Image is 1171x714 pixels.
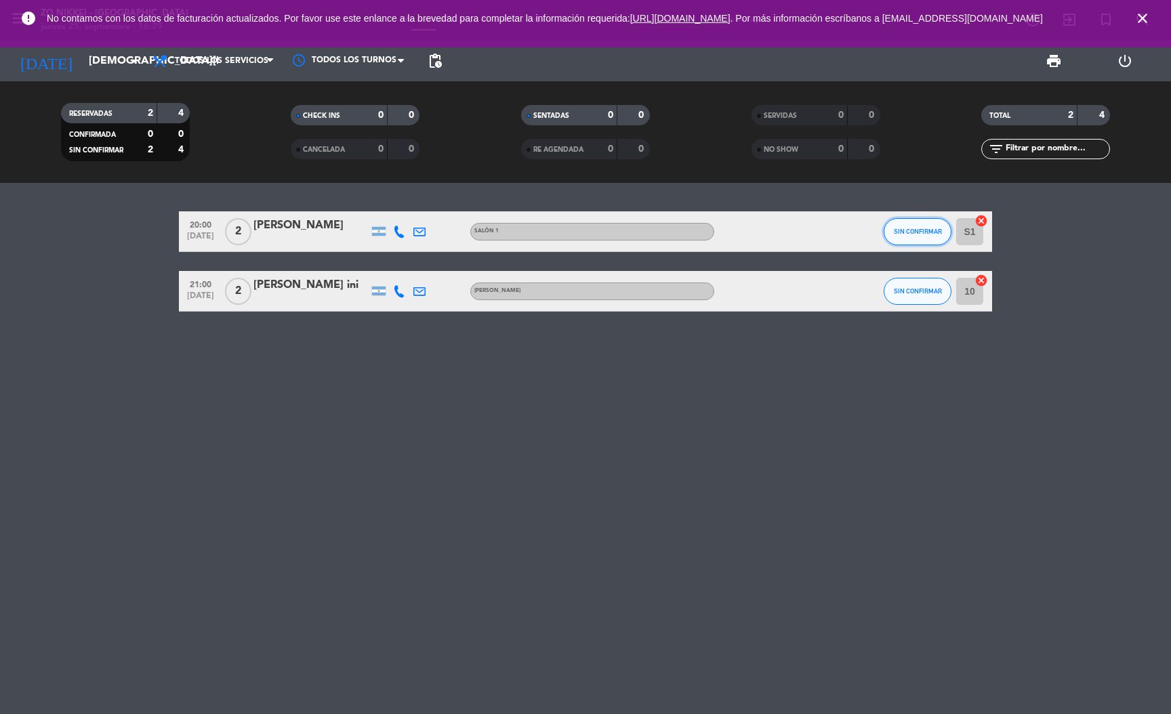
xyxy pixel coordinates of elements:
i: arrow_drop_down [126,53,142,69]
strong: 0 [608,110,613,120]
span: CONFIRMADA [69,131,116,138]
span: NO SHOW [764,146,798,153]
i: cancel [974,274,988,287]
i: filter_list [988,141,1004,157]
button: SIN CONFIRMAR [884,218,951,245]
button: SIN CONFIRMAR [884,278,951,305]
i: power_settings_new [1117,53,1133,69]
span: 2 [225,278,251,305]
i: error [20,10,37,26]
strong: 0 [608,144,613,154]
span: 21:00 [184,276,218,291]
strong: 0 [148,129,153,139]
span: pending_actions [427,53,443,69]
span: 20:00 [184,216,218,232]
span: SIN CONFIRMAR [894,287,942,295]
span: Salón 1 [474,228,499,234]
input: Filtrar por nombre... [1004,142,1109,156]
a: . Por más información escríbanos a [EMAIL_ADDRESS][DOMAIN_NAME] [731,13,1043,24]
i: [DATE] [10,46,82,76]
span: RE AGENDADA [533,146,583,153]
strong: 2 [148,145,153,154]
span: CHECK INS [303,112,340,119]
div: [PERSON_NAME] [253,217,369,234]
i: close [1134,10,1151,26]
span: [DATE] [184,232,218,247]
strong: 0 [869,144,877,154]
strong: 0 [838,144,844,154]
strong: 0 [378,144,384,154]
span: 2 [225,218,251,245]
div: LOG OUT [1090,41,1161,81]
div: [PERSON_NAME] ini [253,276,369,294]
span: [DATE] [184,291,218,307]
span: SIN CONFIRMAR [894,228,942,235]
span: SENTADAS [533,112,569,119]
span: RESERVADAS [69,110,112,117]
span: SERVIDAS [764,112,797,119]
strong: 0 [378,110,384,120]
span: CANCELADA [303,146,345,153]
strong: 4 [178,145,186,154]
i: cancel [974,214,988,228]
strong: 0 [638,110,646,120]
span: Todos los servicios [175,56,268,66]
strong: 0 [409,144,417,154]
strong: 0 [178,129,186,139]
strong: 0 [409,110,417,120]
strong: 4 [178,108,186,118]
strong: 0 [869,110,877,120]
strong: 2 [1068,110,1073,120]
span: No contamos con los datos de facturación actualizados. Por favor use este enlance a la brevedad p... [47,13,1043,24]
strong: 0 [638,144,646,154]
a: [URL][DOMAIN_NAME] [630,13,731,24]
strong: 2 [148,108,153,118]
span: print [1046,53,1062,69]
span: [PERSON_NAME] [474,288,520,293]
span: TOTAL [989,112,1010,119]
span: SIN CONFIRMAR [69,147,123,154]
strong: 0 [838,110,844,120]
strong: 4 [1099,110,1107,120]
